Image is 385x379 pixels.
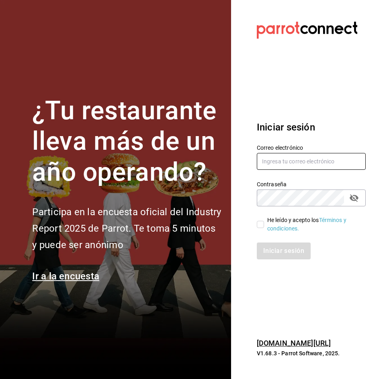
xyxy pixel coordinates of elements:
font: He leído y acepto los [267,217,319,223]
font: Contraseña [257,181,287,187]
button: campo de contraseña [347,191,361,205]
font: ¿Tu restaurante lleva más de un año operando? [32,96,216,187]
font: V1.68.3 - Parrot Software, 2025. [257,350,340,357]
font: Correo electrónico [257,144,303,151]
a: Términos y condiciones. [267,217,346,232]
a: Ir a la encuesta [32,271,99,282]
input: Ingresa tu correo electrónico [257,153,366,170]
font: Participa en la encuesta oficial del Industry Report 2025 de Parrot. Te toma 5 minutos y puede se... [32,206,221,251]
font: Iniciar sesión [257,122,315,133]
a: [DOMAIN_NAME][URL] [257,339,331,347]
